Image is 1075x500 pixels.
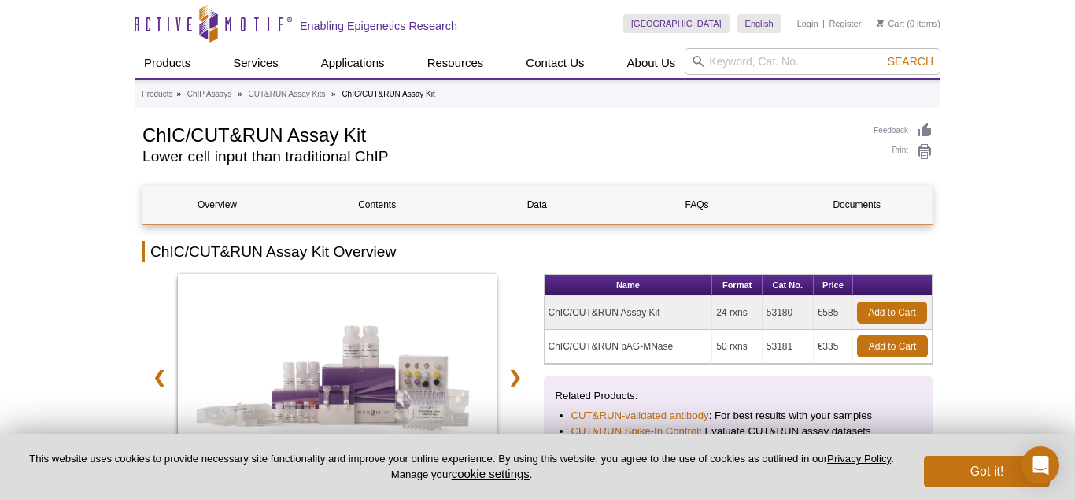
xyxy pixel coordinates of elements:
[25,452,898,482] p: This website uses cookies to provide necessary site functionality and improve your online experie...
[143,186,291,224] a: Overview
[187,87,232,102] a: ChIP Assays
[783,186,931,224] a: Documents
[142,359,176,395] a: ❮
[814,275,853,296] th: Price
[877,18,904,29] a: Cart
[223,48,288,78] a: Services
[571,408,709,424] a: CUT&RUN-validated antibody
[877,19,884,27] img: Your Cart
[814,330,853,364] td: €335
[238,90,242,98] li: »
[142,241,933,262] h2: ChIC/CUT&RUN Assay Kit Overview
[874,122,933,139] a: Feedback
[712,296,762,330] td: 24 rxns
[516,48,593,78] a: Contact Us
[814,296,853,330] td: €585
[797,18,818,29] a: Login
[888,55,933,68] span: Search
[822,14,825,33] li: |
[877,14,940,33] li: (0 items)
[829,18,861,29] a: Register
[623,14,730,33] a: [GEOGRAPHIC_DATA]
[248,87,325,102] a: CUT&RUN Assay Kits
[312,48,394,78] a: Applications
[712,330,762,364] td: 50 rxns
[857,335,928,357] a: Add to Cart
[763,330,814,364] td: 53181
[623,186,771,224] a: FAQs
[142,150,858,164] h2: Lower cell input than traditional ChIP
[331,90,336,98] li: »
[571,424,700,439] a: CUT&RUN Spike-In Control
[883,54,938,69] button: Search
[303,186,451,224] a: Contents
[737,14,781,33] a: English
[178,274,497,487] img: ChIC/CUT&RUN Assay Kit
[463,186,611,224] a: Data
[857,302,927,324] a: Add to Cart
[571,424,906,455] li: : Evaluate CUT&RUN assay datasets confidently for comparison
[176,90,181,98] li: »
[556,388,922,404] p: Related Products:
[178,274,497,491] a: ChIC/CUT&RUN Assay Kit
[498,359,532,395] a: ❯
[763,296,814,330] td: 53180
[1021,446,1059,484] div: Open Intercom Messenger
[300,19,457,33] h2: Enabling Epigenetics Research
[142,87,172,102] a: Products
[685,48,940,75] input: Keyword, Cat. No.
[545,296,713,330] td: ChIC/CUT&RUN Assay Kit
[618,48,685,78] a: About Us
[135,48,200,78] a: Products
[545,330,713,364] td: ChIC/CUT&RUN pAG-MNase
[924,456,1050,487] button: Got it!
[452,467,530,480] button: cookie settings
[418,48,493,78] a: Resources
[142,122,858,146] h1: ChIC/CUT&RUN Assay Kit
[827,453,891,465] a: Privacy Policy
[712,275,762,296] th: Format
[763,275,814,296] th: Cat No.
[571,408,906,424] li: : For best results with your samples
[874,143,933,161] a: Print
[545,275,713,296] th: Name
[342,90,434,98] li: ChIC/CUT&RUN Assay Kit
